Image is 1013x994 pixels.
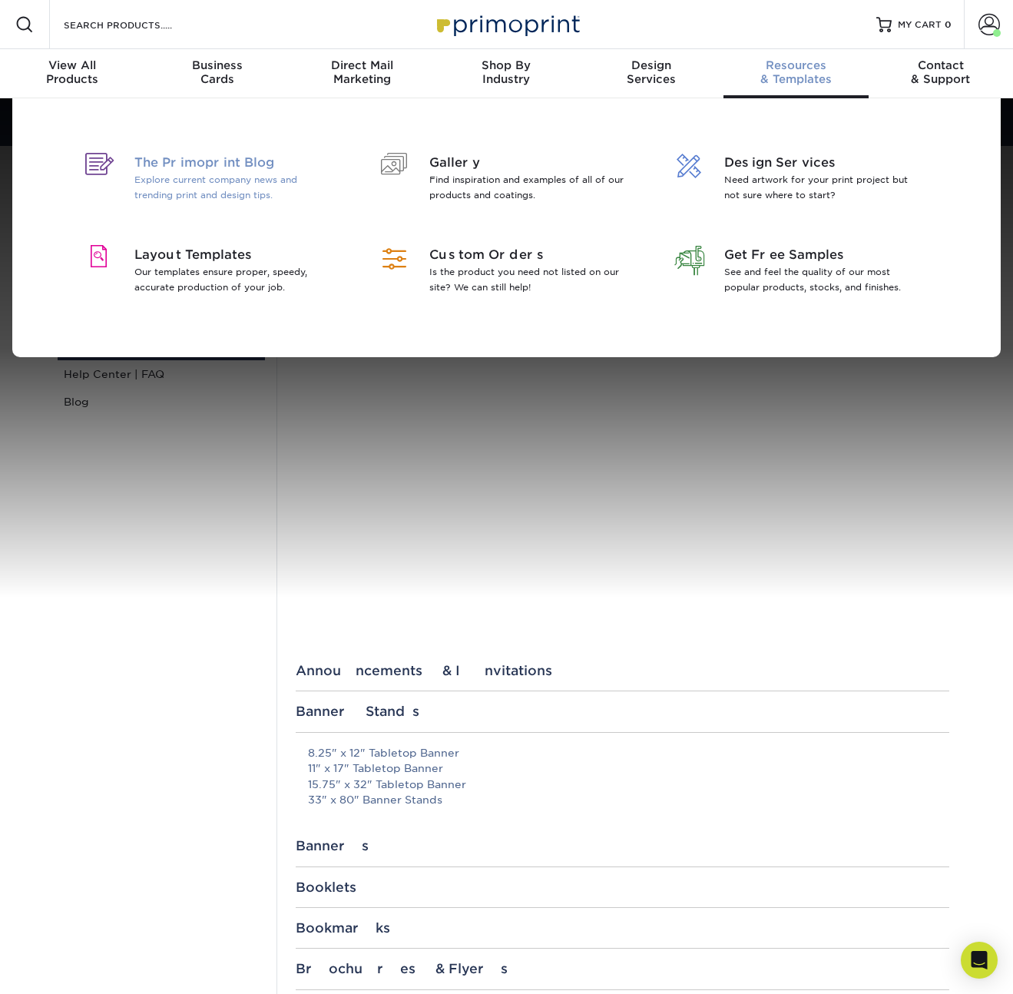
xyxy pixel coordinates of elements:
[430,8,584,41] img: Primoprint
[296,961,949,976] div: Brochures & Flyers
[724,154,923,172] span: Design Services
[666,135,938,227] a: Design Services Need artwork for your print project but not sure where to start?
[296,920,949,936] div: Bookmarks
[308,762,443,774] a: 11" x 17" Tabletop Banner
[308,794,442,806] a: 33" x 80" Banner Stands
[898,18,942,31] span: MY CART
[144,58,289,86] div: Cards
[62,15,212,34] input: SEARCH PRODUCTS.....
[429,264,628,295] p: Is the product you need not listed on our site? We can still help!
[429,246,628,264] span: Custom Orders
[371,227,643,320] a: Custom Orders Is the product you need not listed on our site? We can still help!
[134,154,333,172] span: The Primoprint Blog
[579,49,723,98] a: DesignServices
[296,838,949,853] div: Banners
[134,172,333,203] p: Explore current company news and trending print and design tips.
[434,49,578,98] a: Shop ByIndustry
[308,778,466,790] a: 15.75" x 32" Tabletop Banner
[724,246,923,264] span: Get Free Samples
[296,880,949,895] div: Booklets
[429,154,628,172] span: Gallery
[869,58,1013,86] div: & Support
[371,135,643,227] a: Gallery Find inspiration and examples of all of our products and coatings.
[869,49,1013,98] a: Contact& Support
[290,58,434,86] div: Marketing
[144,58,289,72] span: Business
[723,49,868,98] a: Resources& Templates
[429,172,628,203] p: Find inspiration and examples of all of our products and coatings.
[961,942,998,979] div: Open Intercom Messenger
[723,58,868,86] div: & Templates
[434,58,578,72] span: Shop By
[579,58,723,72] span: Design
[723,58,868,72] span: Resources
[296,704,949,719] div: Banner Stands
[724,264,923,295] p: See and feel the quality of our most popular products, stocks, and finishes.
[290,58,434,72] span: Direct Mail
[134,264,333,295] p: Our templates ensure proper, speedy, accurate production of your job.
[666,227,938,320] a: Get Free Samples See and feel the quality of our most popular products, stocks, and finishes.
[290,49,434,98] a: Direct MailMarketing
[76,135,348,227] a: The Primoprint Blog Explore current company news and trending print and design tips.
[134,246,333,264] span: Layout Templates
[144,49,289,98] a: BusinessCards
[724,172,923,203] p: Need artwork for your print project but not sure where to start?
[945,19,952,30] span: 0
[308,747,459,759] a: 8.25" x 12" Tabletop Banner
[579,58,723,86] div: Services
[434,58,578,86] div: Industry
[296,663,949,678] div: Announcements & Invitations
[76,227,348,320] a: Layout Templates Our templates ensure proper, speedy, accurate production of your job.
[869,58,1013,72] span: Contact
